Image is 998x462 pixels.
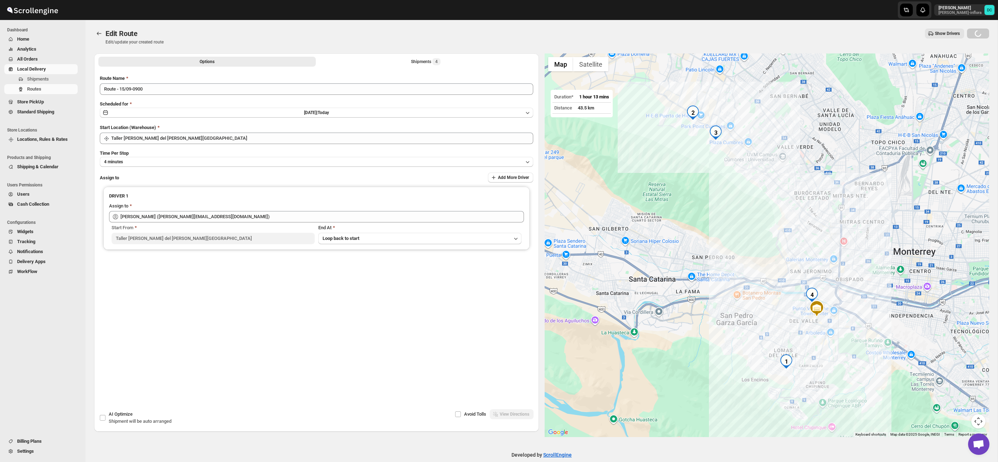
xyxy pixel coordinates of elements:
button: All Orders [4,54,78,64]
span: Start From [112,225,133,230]
button: Users [4,189,78,199]
span: Analytics [17,46,36,52]
span: Store Locations [7,127,81,133]
button: [DATE]|Today [100,108,533,118]
span: AI Optimize [109,411,133,417]
span: Standard Shipping [17,109,54,114]
span: Settings [17,448,34,454]
span: Routes [27,86,41,92]
button: Delivery Apps [4,257,78,267]
span: Options [200,59,215,65]
span: Time Per Stop [100,150,129,156]
input: Eg: Bengaluru Route [100,83,533,95]
a: Open this area in Google Maps (opens a new window) [546,428,570,437]
span: WorkFlow [17,269,37,274]
span: Show Drivers [935,31,960,36]
span: Users Permissions [7,182,81,188]
span: 43.5 km [578,105,594,111]
span: Shipping & Calendar [17,164,58,169]
span: 1 hour 13 mins [579,94,609,99]
button: Show Drivers [925,29,964,38]
div: All Route Options [94,69,539,339]
a: ScrollEngine [543,452,572,458]
span: Scheduled for [100,101,128,107]
span: Dashboard [7,27,81,33]
span: Billing Plans [17,438,42,444]
button: Shipments [4,74,78,84]
button: Keyboard shortcuts [855,432,886,437]
span: [DATE] | [304,110,318,115]
span: Products and Shipping [7,155,81,160]
p: [PERSON_NAME]-inflora [938,11,982,15]
span: Store PickUp [17,99,44,104]
div: Assign to [109,202,128,210]
span: Route Name [100,76,125,81]
button: Selected Shipments [317,57,535,67]
input: Search assignee [120,211,524,222]
button: Loop back to start [318,233,521,244]
span: Shipment will be auto arranged [109,419,171,424]
div: Shipments [411,58,441,65]
span: Notifications [17,249,43,254]
span: Delivery Apps [17,259,46,264]
span: Avoid Tolls [464,411,486,417]
div: 4 [805,288,819,302]
div: Open chat [968,433,989,455]
button: Routes [4,84,78,94]
span: Map data ©2025 Google, INEGI [890,432,940,436]
button: Widgets [4,227,78,237]
button: Map camera controls [971,414,986,428]
button: Home [4,34,78,44]
button: Routes [94,29,104,38]
span: DAVID CORONADO [984,5,994,15]
span: Assign to [100,175,119,180]
button: WorkFlow [4,267,78,277]
button: Tracking [4,237,78,247]
div: 1 [779,354,793,369]
span: Configurations [7,220,81,225]
span: Cash Collection [17,201,49,207]
p: [PERSON_NAME] [938,5,982,11]
button: Show street map [548,57,573,71]
span: Users [17,191,30,197]
button: Show satellite imagery [573,57,608,71]
button: Analytics [4,44,78,54]
button: User menu [934,4,995,16]
button: Notifications [4,247,78,257]
span: Today [318,110,329,115]
div: 3 [709,125,723,140]
h3: DRIVER 1 [109,192,524,200]
input: Search location [111,133,533,144]
span: Duration* [554,94,573,99]
span: Widgets [17,229,34,234]
span: Distance [554,105,572,111]
p: Edit/update your created route [106,39,164,45]
a: Report a map error [958,432,987,436]
button: Add More Driver [488,173,533,183]
span: Locations, Rules & Rates [17,137,68,142]
img: ScrollEngine [6,1,59,19]
button: 4 minutes [100,157,533,167]
span: Home [17,36,29,42]
span: Shipments [27,76,49,82]
button: Settings [4,446,78,456]
div: 2 [686,106,700,120]
div: End At [318,224,521,231]
a: Terms (opens in new tab) [944,432,954,436]
text: DC [987,8,992,12]
button: Billing Plans [4,436,78,446]
span: Local Delivery [17,66,46,72]
img: Google [546,428,570,437]
span: 4 minutes [104,159,123,165]
span: 4 [435,59,438,65]
button: All Route Options [98,57,316,67]
span: Loop back to start [323,236,359,241]
span: Add More Driver [498,175,529,180]
span: Tracking [17,239,35,244]
span: All Orders [17,56,38,62]
span: Edit Route [106,29,138,38]
span: Start Location (Warehouse) [100,125,156,130]
p: Developed by [511,451,572,458]
button: Shipping & Calendar [4,162,78,172]
button: Locations, Rules & Rates [4,134,78,144]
